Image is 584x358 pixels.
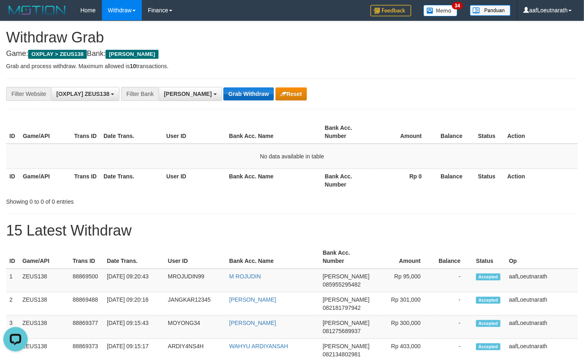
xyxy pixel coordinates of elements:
th: Game/API [20,169,71,192]
th: Action [504,120,578,144]
td: [DATE] 09:20:43 [104,269,165,292]
button: [PERSON_NAME] [159,87,222,101]
div: Filter Website [6,87,51,101]
td: Rp 95,000 [373,269,433,292]
th: Status [475,120,504,144]
button: [OXPLAY] ZEUS138 [51,87,119,101]
strong: 10 [130,63,136,69]
td: Rp 300,000 [373,316,433,339]
td: aafLoeutnarath [506,269,578,292]
td: aafLoeutnarath [506,316,578,339]
th: ID [6,169,20,192]
td: 88869488 [69,292,104,316]
th: Game/API [19,245,69,269]
td: [DATE] 09:20:16 [104,292,165,316]
img: Feedback.jpg [370,5,411,16]
th: Status [473,245,506,269]
th: Bank Acc. Number [320,245,373,269]
td: 88869377 [69,316,104,339]
th: Trans ID [71,120,100,144]
td: 2 [6,292,19,316]
a: WAHYU ARDIYANSAH [229,343,288,349]
span: [PERSON_NAME] [164,91,212,97]
th: Date Trans. [100,169,163,192]
td: MROJUDIN99 [165,269,226,292]
button: Grab Withdraw [223,87,273,100]
span: 34 [452,2,463,9]
th: Bank Acc. Name [226,169,322,192]
th: Balance [434,169,475,192]
img: panduan.png [470,5,511,16]
span: OXPLAY > ZEUS138 [28,50,87,59]
td: No data available in table [6,144,578,169]
td: 1 [6,269,19,292]
th: Balance [434,120,475,144]
th: Op [506,245,578,269]
td: JANGKAR12345 [165,292,226,316]
a: M ROJUDIN [229,273,261,280]
div: Filter Bank [121,87,159,101]
th: User ID [163,169,226,192]
td: Rp 301,000 [373,292,433,316]
th: Rp 0 [373,169,434,192]
td: - [433,316,473,339]
span: [PERSON_NAME] [323,320,370,326]
span: [PERSON_NAME] [323,296,370,303]
th: Balance [433,245,473,269]
td: MOYONG34 [165,316,226,339]
span: [OXPLAY] ZEUS138 [56,91,109,97]
th: Bank Acc. Number [322,169,373,192]
th: Bank Acc. Name [226,120,322,144]
img: Button%20Memo.svg [423,5,458,16]
th: Date Trans. [104,245,165,269]
a: [PERSON_NAME] [229,320,276,326]
th: Status [475,169,504,192]
th: ID [6,245,19,269]
th: Date Trans. [100,120,163,144]
td: [DATE] 09:15:43 [104,316,165,339]
img: MOTION_logo.png [6,4,68,16]
span: [PERSON_NAME] [323,273,370,280]
th: ID [6,120,20,144]
div: Showing 0 to 0 of 0 entries [6,194,237,206]
td: 88869500 [69,269,104,292]
td: ZEUS138 [19,316,69,339]
p: Grab and process withdraw. Maximum allowed is transactions. [6,62,578,70]
th: Amount [373,245,433,269]
a: [PERSON_NAME] [229,296,276,303]
h4: Game: Bank: [6,50,578,58]
th: Amount [373,120,434,144]
span: Copy 082181797942 to clipboard [323,305,361,311]
span: Accepted [476,343,500,350]
button: Reset [275,87,307,100]
span: Accepted [476,274,500,280]
th: Trans ID [71,169,100,192]
th: User ID [165,245,226,269]
button: Open LiveChat chat widget [3,3,28,28]
td: 3 [6,316,19,339]
span: Copy 085955295482 to clipboard [323,281,361,288]
th: Bank Acc. Name [226,245,319,269]
span: Accepted [476,297,500,304]
th: User ID [163,120,226,144]
th: Bank Acc. Number [322,120,373,144]
td: ZEUS138 [19,292,69,316]
span: Copy 081275689937 to clipboard [323,328,361,334]
h1: Withdraw Grab [6,29,578,46]
span: [PERSON_NAME] [106,50,158,59]
span: Copy 082134802981 to clipboard [323,351,361,358]
td: ZEUS138 [19,269,69,292]
th: Game/API [20,120,71,144]
td: - [433,292,473,316]
span: [PERSON_NAME] [323,343,370,349]
td: aafLoeutnarath [506,292,578,316]
td: - [433,269,473,292]
th: Action [504,169,578,192]
span: Accepted [476,320,500,327]
h1: 15 Latest Withdraw [6,222,578,239]
th: Trans ID [69,245,104,269]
